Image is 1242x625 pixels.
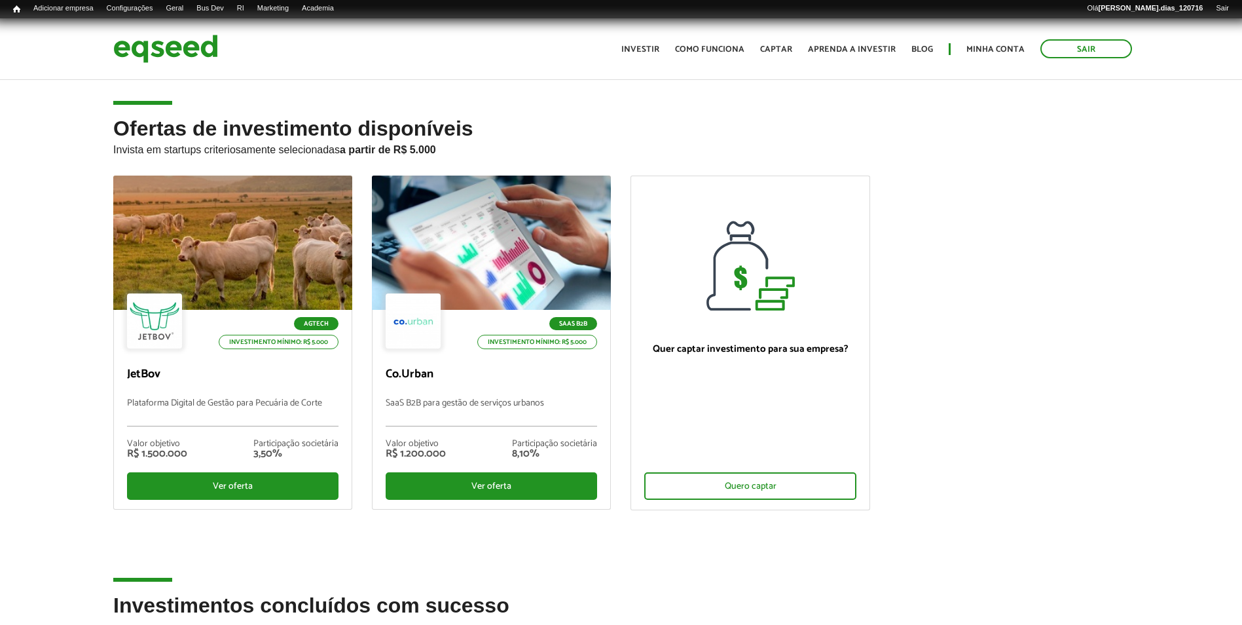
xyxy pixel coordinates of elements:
a: Marketing [251,3,295,14]
a: Bus Dev [190,3,230,14]
a: Blog [911,45,933,54]
div: R$ 1.200.000 [386,449,446,459]
p: JetBov [127,368,338,382]
p: Plataforma Digital de Gestão para Pecuária de Corte [127,398,338,426]
p: Investimento mínimo: R$ 5.000 [477,335,597,349]
a: Investir [621,45,659,54]
a: Sair [1040,39,1132,58]
a: Geral [159,3,190,14]
a: Agtech Investimento mínimo: R$ 5.000 JetBov Plataforma Digital de Gestão para Pecuária de Corte V... [113,176,352,510]
strong: a partir de R$ 5.000 [340,144,436,155]
div: Participação societária [512,440,597,449]
div: 8,10% [512,449,597,459]
p: Investimento mínimo: R$ 5.000 [219,335,338,349]
a: Como funciona [675,45,744,54]
a: RI [230,3,251,14]
p: SaaS B2B para gestão de serviços urbanos [386,398,597,426]
a: SaaS B2B Investimento mínimo: R$ 5.000 Co.Urban SaaS B2B para gestão de serviços urbanos Valor ob... [372,176,611,510]
a: Quer captar investimento para sua empresa? Quero captar [630,176,869,510]
p: SaaS B2B [549,317,597,330]
p: Agtech [294,317,338,330]
a: Academia [295,3,340,14]
a: Minha conta [966,45,1025,54]
div: Quero captar [644,472,856,500]
strong: [PERSON_NAME].dias_120716 [1099,4,1203,12]
img: EqSeed [113,31,218,66]
a: Olá[PERSON_NAME].dias_120716 [1080,3,1209,14]
div: 3,50% [253,449,338,459]
div: Valor objetivo [127,440,187,449]
a: Aprenda a investir [808,45,896,54]
a: Início [7,3,27,16]
p: Invista em startups criteriosamente selecionadas [113,140,1129,156]
div: Participação societária [253,440,338,449]
div: Valor objetivo [386,440,446,449]
p: Co.Urban [386,368,597,382]
h2: Ofertas de investimento disponíveis [113,117,1129,176]
div: Ver oferta [386,472,597,500]
a: Configurações [100,3,160,14]
a: Adicionar empresa [27,3,100,14]
p: Quer captar investimento para sua empresa? [644,343,856,355]
a: Captar [760,45,792,54]
div: R$ 1.500.000 [127,449,187,459]
span: Início [13,5,20,14]
a: Sair [1209,3,1235,14]
div: Ver oferta [127,472,338,500]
